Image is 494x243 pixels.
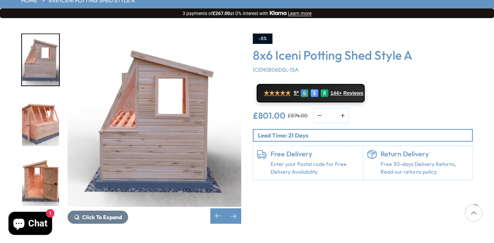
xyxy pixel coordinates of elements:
img: 8x6 Iceni Potting Shed Style A - Best Shed [68,34,241,207]
span: Click To Expand [82,214,122,221]
img: Iceni8x6gStyleA_open_white_0243_cadfd00b-de99-4471-9dba-7a4ce09087a5_200x200.jpg [22,155,59,206]
h6: Return Delivery [381,150,469,158]
div: -8% [253,34,272,44]
span: Reviews [343,90,364,96]
ins: £801.00 [253,111,286,120]
span: 144+ [330,90,342,96]
del: £874.00 [288,113,308,118]
div: R [321,89,328,97]
p: Free 30-days Delivery Returns, Read our returns policy. [381,161,469,176]
h6: Free Delivery [271,150,359,158]
div: Next slide [226,208,241,224]
div: Previous slide [210,208,226,224]
span: ★★★★★ [264,89,291,97]
div: 8 / 8 [21,154,60,207]
img: Iceni8x6gStyleA_open_white_0118_016e57f1-351d-43ad-b7ff-d920b84d96b2_200x200.jpg [22,34,59,85]
a: Enter your Postal code for Free Delivery Availability [271,161,359,176]
div: E [311,89,318,97]
span: ICEN0806DSL-1SA [253,66,299,73]
div: 6 / 8 [68,34,241,224]
p: Lead Time: 21 Days [258,131,472,139]
inbox-online-store-chat: Shopify online store chat [6,212,54,237]
div: 6 / 8 [21,34,60,86]
div: 7 / 8 [21,94,60,147]
div: G [301,89,308,97]
h3: 8x6 Iceni Potting Shed Style A [253,48,473,62]
a: ★★★★★ 5* G E R 144+ Reviews [257,84,365,102]
button: Click To Expand [68,211,128,224]
img: Iceni8x6gStyleA_open_white_0282_bb800031-2f8e-48c6-9af3-94543512abda_200x200.jpg [22,95,59,146]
